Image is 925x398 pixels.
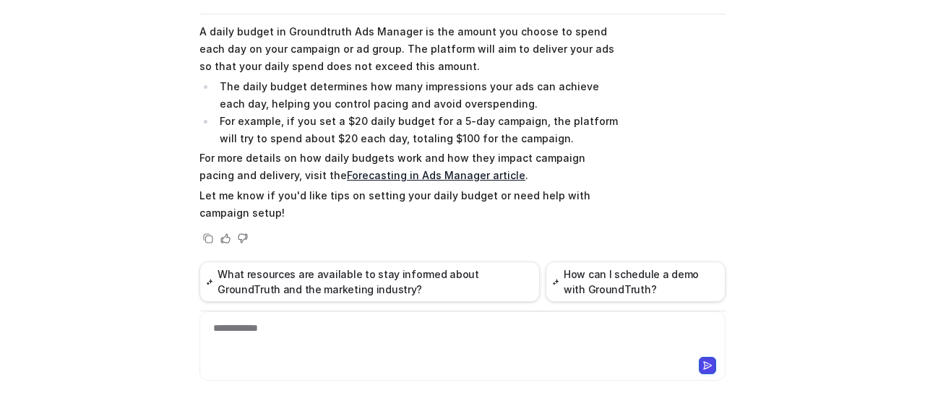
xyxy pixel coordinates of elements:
button: What resources are available to stay informed about GroundTruth and the marketing industry? [199,261,540,302]
p: Let me know if you'd like tips on setting your daily budget or need help with campaign setup! [199,187,622,222]
li: The daily budget determines how many impressions your ads can achieve each day, helping you contr... [215,78,622,113]
p: For more details on how daily budgets work and how they impact campaign pacing and delivery, visi... [199,150,622,184]
li: For example, if you set a $20 daily budget for a 5-day campaign, the platform will try to spend a... [215,113,622,147]
a: Forecasting in Ads Manager article [347,169,525,181]
p: A daily budget in Groundtruth Ads Manager is the amount you choose to spend each day on your camp... [199,23,622,75]
button: How can I schedule a demo with GroundTruth? [546,261,726,302]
